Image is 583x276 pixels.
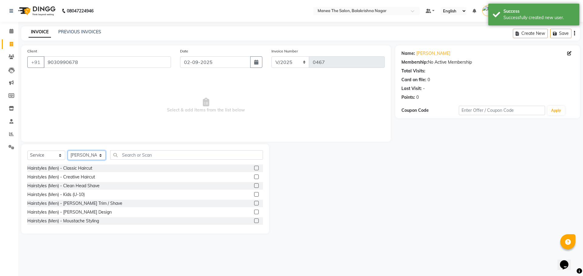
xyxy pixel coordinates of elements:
[27,165,92,171] div: Hairstyles (Men) - Classic Haircut
[27,191,85,198] div: Hairstyles (Men) - Kids (U-10)
[271,48,298,54] label: Invoice Number
[547,106,565,115] button: Apply
[27,48,37,54] label: Client
[401,77,426,83] div: Card on file:
[27,56,44,68] button: +91
[459,106,545,115] input: Enter Offer / Coupon Code
[27,209,112,215] div: Hairstyles (Men) - [PERSON_NAME] Design
[416,94,419,101] div: 0
[44,56,171,68] input: Search by Name/Mobile/Email/Code
[15,2,57,19] img: logo
[27,183,100,189] div: Hairstyles (Men) - Clean Head Shave
[27,75,385,136] span: Select & add items from the list below
[513,29,548,38] button: Create New
[401,85,422,92] div: Last Visit:
[180,48,188,54] label: Date
[401,94,415,101] div: Points:
[58,29,101,35] a: PREVIOUS INVOICES
[503,8,575,15] div: Success
[29,27,51,38] a: INVOICE
[27,174,95,180] div: Hairstyles (Men) - Creative Haircut
[550,29,571,38] button: Save
[503,15,575,21] div: Successfully created new user.
[27,218,99,224] div: Hairstyles (Men) - Moustache Styling
[27,200,122,207] div: Hairstyles (Men) - [PERSON_NAME] Trim / Shave
[423,85,425,92] div: -
[401,107,459,114] div: Coupon Code
[67,2,94,19] b: 08047224946
[401,59,428,65] div: Membership:
[416,50,450,57] a: [PERSON_NAME]
[428,77,430,83] div: 0
[482,5,493,16] img: Manea the Salon, Balakrishna Nagar
[110,150,263,160] input: Search or Scan
[401,68,425,74] div: Total Visits:
[401,50,415,57] div: Name:
[401,59,574,65] div: No Active Membership
[557,252,577,270] iframe: chat widget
